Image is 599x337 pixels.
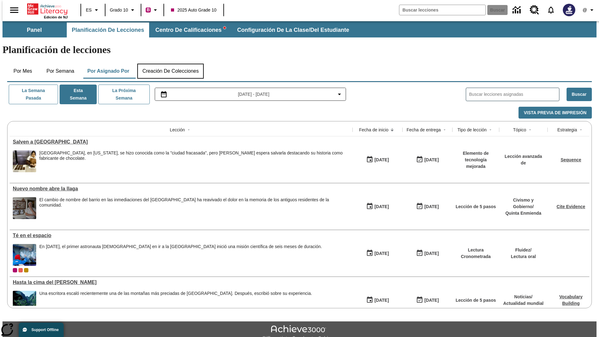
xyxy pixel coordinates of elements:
button: Lenguaje: ES, Selecciona un idioma [83,4,103,16]
a: Portada [27,3,68,15]
button: Sort [185,126,192,134]
div: Hasta la cima del monte Tai [13,280,349,285]
p: Lección de 5 pasos [455,203,496,210]
span: Edición de NJ [44,15,68,19]
a: Cite Evidence [557,204,585,209]
span: Grado 10 [110,7,128,13]
div: [DATE] [374,156,389,164]
a: Centro de recursos, Se abrirá en una pestaña nueva. [526,2,543,18]
div: Té en el espacio [13,233,349,238]
button: Planificación de lecciones [67,22,149,37]
span: Planificación de lecciones [72,27,144,34]
div: Portada [27,2,68,19]
button: 10/06/25: Primer día en que estuvo disponible la lección [364,247,391,259]
div: [DATE] [374,203,389,211]
svg: Collapse Date Range Filter [336,90,343,98]
div: Nuevo nombre abre la llaga [13,186,349,192]
span: Configuración de la clase/del estudiante [237,27,349,34]
input: Buscar campo [399,5,485,15]
div: New 2025 class [24,268,28,272]
p: Elemento de tecnología mejorada [455,150,496,170]
div: Subbarra de navegación [2,21,597,37]
div: Central Falls, en Rhode Island, se hizo conocida como la "ciudad fracasada", pero Mike Ritz esper... [39,150,349,172]
div: [DATE] [424,296,439,304]
div: [DATE] [424,250,439,257]
button: Sort [441,126,448,134]
button: La semana pasada [9,85,58,104]
button: La próxima semana [98,85,149,104]
a: Sequence [561,157,581,162]
button: Escoja un nuevo avatar [559,2,579,18]
button: Perfil/Configuración [579,4,599,16]
button: Panel [3,22,66,37]
div: El cambio de nombre del barrio en las inmediaciones del [GEOGRAPHIC_DATA] ha reavivado el dolor e... [39,197,349,208]
div: En diciembre de 2015, el primer astronauta británico en ir a la Estación Espacial Internacional i... [39,244,322,266]
img: 6000 escalones de piedra para escalar el Monte Tai en la campiña china [13,291,36,313]
img: Un astronauta, el primero del Reino Unido que viaja a la Estación Espacial Internacional, saluda ... [13,244,36,266]
div: Fecha de inicio [359,127,388,133]
button: Vista previa de impresión [519,107,592,119]
button: Support Offline [19,323,64,337]
img: Avatar [563,4,575,16]
p: Actualidad mundial [503,300,543,307]
div: [DATE] [374,250,389,257]
button: Sort [526,126,534,134]
button: Creación de colecciones [137,64,204,79]
p: Quinta Enmienda [502,210,544,217]
div: Salven a Chocolateville [13,139,349,145]
img: dodgertown_121813.jpg [13,197,36,219]
p: Fluidez / [511,247,536,253]
img: Una mujer trabajando con chocolate en una cocina. Una ciudad estadounidense que una vez fue prósp... [13,150,36,172]
button: Grado: Grado 10, Elige un grado [107,4,139,16]
span: B [147,6,150,14]
span: 2025 Auto Grade 10 [171,7,216,13]
button: Configuración de la clase/del estudiante [232,22,354,37]
div: Lección [170,127,185,133]
button: Esta semana [60,85,97,104]
button: Buscar [567,88,592,101]
button: 10/07/25: Primer día en que estuvo disponible la lección [364,201,391,212]
div: Estrategia [557,127,577,133]
p: Noticias / [503,294,543,300]
p: Lección avanzada de [502,153,544,166]
h1: Planificación de lecciones [2,44,597,56]
span: Support Offline [32,328,59,332]
button: Centro de calificaciones [150,22,231,37]
button: 10/13/25: Primer día en que estuvo disponible la lección [364,154,391,166]
span: OL 2025 Auto Grade 11 [18,268,23,272]
button: Seleccione el intervalo de fechas opción del menú [158,90,343,98]
button: Sort [577,126,585,134]
div: Subbarra de navegación [2,22,355,37]
div: [DATE] [374,296,389,304]
button: 06/30/26: Último día en que podrá accederse la lección [414,294,441,306]
p: Lectura Cronometrada [455,247,496,260]
span: Centro de calificaciones [155,27,226,34]
a: Vocabulary Building [559,294,582,306]
button: Sort [487,126,494,134]
span: [DATE] - [DATE] [238,91,270,98]
button: 10/13/25: Último día en que podrá accederse la lección [414,201,441,212]
button: Por asignado por [82,64,134,79]
span: @ [582,7,587,13]
div: Una escritora escaló recientemente una de las montañas más preciadas de China. Después, escribió ... [39,291,312,313]
button: 10/15/25: Último día en que podrá accederse la lección [414,154,441,166]
div: Tópico [513,127,526,133]
button: Por semana [41,64,79,79]
button: Abrir el menú lateral [5,1,23,19]
p: Lección de 5 pasos [455,297,496,304]
div: El cambio de nombre del barrio en las inmediaciones del estadio de los Dodgers ha reavivado el do... [39,197,349,219]
a: Centro de información [509,2,526,19]
button: Por mes [7,64,38,79]
button: Sort [388,126,396,134]
div: Una escritora escaló recientemente una de las montañas más preciadas de [GEOGRAPHIC_DATA]. Despué... [39,291,312,296]
a: Notificaciones [543,2,559,18]
div: En [DATE], el primer astronauta [DEMOGRAPHIC_DATA] en ir a la [GEOGRAPHIC_DATA] inició una misión... [39,244,322,249]
button: 07/22/25: Primer día en que estuvo disponible la lección [364,294,391,306]
button: 10/12/25: Último día en que podrá accederse la lección [414,247,441,259]
a: Hasta la cima del monte Tai, Lecciones [13,280,349,285]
